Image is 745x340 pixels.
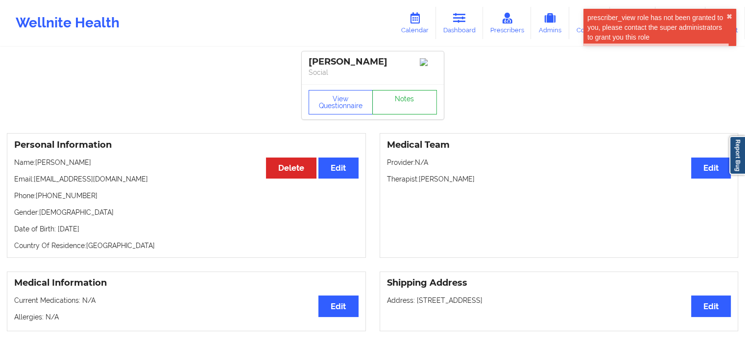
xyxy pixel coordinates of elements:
[387,174,731,184] p: Therapist: [PERSON_NAME]
[372,90,437,114] a: Notes
[387,139,731,151] h3: Medical Team
[309,68,437,77] p: Social
[14,158,359,167] p: Name: [PERSON_NAME]
[436,7,483,39] a: Dashboard
[483,7,531,39] a: Prescribers
[14,295,359,305] p: Current Medications: N/A
[387,158,731,167] p: Provider: N/A
[14,241,359,250] p: Country Of Residence: [GEOGRAPHIC_DATA]
[729,136,745,175] a: Report Bug
[726,13,732,21] button: close
[420,58,437,66] img: Image%2Fplaceholer-image.png
[309,56,437,68] div: [PERSON_NAME]
[318,295,358,317] button: Edit
[531,7,569,39] a: Admins
[14,312,359,322] p: Allergies: N/A
[569,7,610,39] a: Coaches
[266,158,316,179] button: Delete
[14,139,359,151] h3: Personal Information
[394,7,436,39] a: Calendar
[309,90,373,114] button: View Questionnaire
[14,191,359,201] p: Phone: [PHONE_NUMBER]
[387,277,731,289] h3: Shipping Address
[14,277,359,289] h3: Medical Information
[691,295,731,317] button: Edit
[318,158,358,179] button: Edit
[14,174,359,184] p: Email: [EMAIL_ADDRESS][DOMAIN_NAME]
[587,13,726,42] div: prescriber_view role has not been granted to you, please contact the super administrators to gran...
[14,224,359,234] p: Date of Birth: [DATE]
[14,207,359,217] p: Gender: [DEMOGRAPHIC_DATA]
[387,295,731,305] p: Address: [STREET_ADDRESS]
[691,158,731,179] button: Edit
